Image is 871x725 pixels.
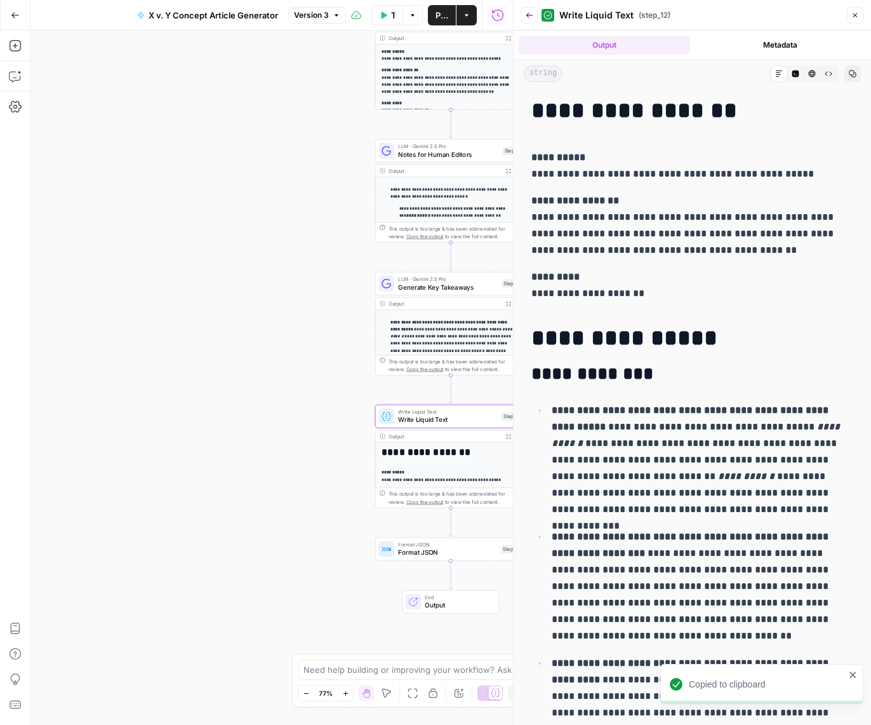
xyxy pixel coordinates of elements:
div: EndOutput [375,590,526,614]
g: Edge from step_13 to step_12 [449,376,453,404]
g: Edge from step_12 to step_14 [449,508,453,537]
div: Output [389,433,500,440]
span: Copy the output [406,233,443,239]
div: This output is too large & has been abbreviated for review. to view the full content. [389,490,522,506]
span: ( step_12 ) [639,10,670,21]
span: Test Workflow [391,9,395,22]
span: X v. Y Concept Article Generator [149,9,278,22]
span: LLM · Gemini 2.5 Pro [398,275,498,283]
span: Format JSON [398,541,497,548]
span: Copy the output [406,366,443,372]
div: Step 11 [502,146,522,155]
div: Step 12 [502,412,522,421]
div: This output is too large & has been abbreviated for review. to view the full content. [389,357,522,373]
span: Publish [435,9,448,22]
div: Output [389,300,500,308]
span: 77% [319,688,333,698]
span: End [425,593,491,601]
span: Write Liquid Text [398,408,498,416]
div: Step 13 [502,279,522,288]
span: Generate Key Takeaways [398,282,498,292]
div: This output is too large & has been abbreviated for review. to view the full content. [389,224,522,240]
span: Output [425,600,491,610]
g: Edge from step_14 to end [449,561,453,590]
button: close [849,670,858,680]
button: Output [519,36,690,55]
button: Metadata [695,36,867,55]
g: Edge from step_10 to step_11 [449,110,453,139]
button: X v. Y Concept Article Generator [130,5,286,25]
div: Output [389,34,500,42]
div: Output [389,167,500,175]
span: Write Liquid Text [559,9,634,22]
button: Test Workflow [371,5,402,25]
span: LLM · Gemini 2.5 Pro [398,142,498,150]
div: Copied to clipboard [689,678,845,691]
span: Copy the output [406,499,443,505]
span: Write Liquid Text [398,415,498,424]
span: Notes for Human Editors [398,149,498,159]
div: Step 14 [501,545,522,553]
button: Version 3 [288,7,346,24]
span: Version 3 [294,10,329,21]
div: Format JSONFormat JSONStep 14 [375,538,526,561]
span: string [524,65,562,82]
button: Publish [428,5,456,25]
g: Edge from step_11 to step_13 [449,243,453,271]
span: Format JSON [398,548,497,557]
